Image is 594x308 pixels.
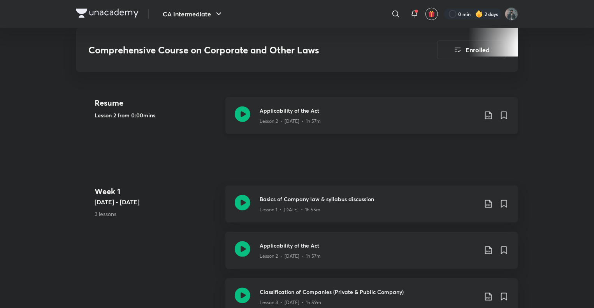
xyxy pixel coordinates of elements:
[425,8,438,20] button: avatar
[95,197,219,207] h5: [DATE] - [DATE]
[76,9,139,18] img: Company Logo
[428,11,435,18] img: avatar
[88,44,393,56] h3: Comprehensive Course on Corporate and Other Laws
[260,195,478,203] h3: Basics of Company law & syllabus discussion
[225,97,518,143] a: ⁠Applicability of the ActLesson 2 • [DATE] • 1h 57m
[95,210,219,218] p: 3 lessons
[437,41,506,59] button: Enrolled
[260,288,478,296] h3: Classification of Companies (Private & Public Company)
[260,118,321,125] p: Lesson 2 • [DATE] • 1h 57m
[260,299,321,306] p: Lesson 3 • [DATE] • 1h 59m
[95,111,219,119] h5: Lesson 2 from 0:00mins
[95,186,219,197] h4: Week 1
[260,253,321,260] p: Lesson 2 • [DATE] • 1h 57m
[260,241,478,250] h3: ⁠Applicability of the Act
[505,7,518,21] img: Harsh Raj
[260,106,478,115] h3: ⁠Applicability of the Act
[76,9,139,20] a: Company Logo
[95,97,219,109] h4: Resume
[260,206,320,213] p: Lesson 1 • [DATE] • 1h 55m
[475,10,483,18] img: streak
[225,232,518,278] a: ⁠Applicability of the ActLesson 2 • [DATE] • 1h 57m
[225,186,518,232] a: Basics of Company law & syllabus discussionLesson 1 • [DATE] • 1h 55m
[158,6,228,22] button: CA Intermediate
